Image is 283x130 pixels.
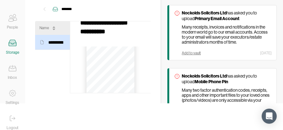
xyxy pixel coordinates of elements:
strong: Primary Email Account [195,16,239,21]
div: Open Intercom Messenger [262,109,277,124]
p: Many two factor authentication codes, receipts, apps and other important files to your loved ones... [182,88,272,118]
div: People [7,24,18,30]
div: [DATE] [260,51,272,55]
div: Name [39,25,49,31]
strong: Nockolds Solicitors Ltd [182,10,227,16]
div: Inbox [8,74,17,81]
p: has asked you to upload [182,10,272,21]
p: has asked you to upload [182,73,272,84]
strong: Mobile Phone Pin [195,79,228,84]
div: Storage [6,49,19,56]
div: Settings [6,100,19,106]
p: Many receipts, invoices and notifications in the modern world go to our email accounts. Access to... [182,24,272,45]
strong: Nockolds Solicitors Ltd [182,73,227,79]
div: Add to vault [182,51,201,55]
